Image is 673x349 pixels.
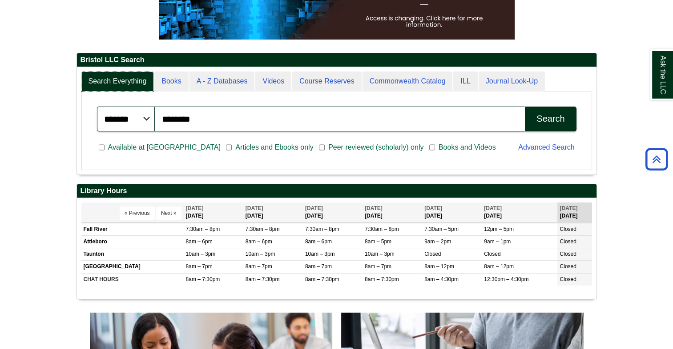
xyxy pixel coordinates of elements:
[365,238,391,245] span: 8am – 5pm
[303,202,363,222] th: [DATE]
[429,143,435,151] input: Books and Videos
[525,107,576,131] button: Search
[99,143,105,151] input: Available at [GEOGRAPHIC_DATA]
[557,202,592,222] th: [DATE]
[453,71,477,91] a: ILL
[305,238,332,245] span: 8am – 6pm
[484,238,511,245] span: 9am – 1pm
[184,202,243,222] th: [DATE]
[484,226,514,232] span: 12pm – 5pm
[186,238,213,245] span: 8am – 6pm
[424,205,442,211] span: [DATE]
[246,251,275,257] span: 10am – 3pm
[482,202,557,222] th: [DATE]
[560,276,576,282] span: Closed
[424,263,454,270] span: 8am – 12pm
[156,206,181,220] button: Next »
[518,143,574,151] a: Advanced Search
[560,251,576,257] span: Closed
[243,202,303,222] th: [DATE]
[186,251,216,257] span: 10am – 3pm
[424,226,459,232] span: 7:30am – 5pm
[319,143,325,151] input: Peer reviewed (scholarly) only
[365,251,395,257] span: 10am – 3pm
[363,71,453,91] a: Commonwealth Catalog
[642,153,671,165] a: Back to Top
[424,251,441,257] span: Closed
[81,248,184,261] td: Taunton
[246,238,272,245] span: 8am – 6pm
[424,238,451,245] span: 9am – 2pm
[105,142,224,153] span: Available at [GEOGRAPHIC_DATA]
[365,276,399,282] span: 8am – 7:30pm
[305,226,339,232] span: 7:30am – 8pm
[81,261,184,273] td: [GEOGRAPHIC_DATA]
[325,142,427,153] span: Peer reviewed (scholarly) only
[484,276,528,282] span: 12:30pm – 4:30pm
[560,205,577,211] span: [DATE]
[246,263,272,270] span: 8am – 7pm
[255,71,291,91] a: Videos
[484,205,502,211] span: [DATE]
[81,71,154,91] a: Search Everything
[154,71,188,91] a: Books
[365,205,383,211] span: [DATE]
[479,71,545,91] a: Journal Look-Up
[186,226,220,232] span: 7:30am – 8pm
[246,226,280,232] span: 7:30am – 8pm
[365,263,391,270] span: 8am – 7pm
[186,276,220,282] span: 8am – 7:30pm
[435,142,500,153] span: Books and Videos
[246,276,280,282] span: 8am – 7:30pm
[363,202,422,222] th: [DATE]
[305,251,335,257] span: 10am – 3pm
[81,236,184,248] td: Attleboro
[189,71,255,91] a: A - Z Databases
[232,142,317,153] span: Articles and Ebooks only
[186,205,204,211] span: [DATE]
[120,206,155,220] button: « Previous
[246,205,263,211] span: [DATE]
[305,205,323,211] span: [DATE]
[365,226,399,232] span: 7:30am – 8pm
[292,71,362,91] a: Course Reserves
[536,114,564,124] div: Search
[226,143,232,151] input: Articles and Ebooks only
[560,238,576,245] span: Closed
[81,223,184,235] td: Fall River
[424,276,459,282] span: 8am – 4:30pm
[81,273,184,286] td: CHAT HOURS
[305,263,332,270] span: 8am – 7pm
[484,263,514,270] span: 8am – 12pm
[484,251,500,257] span: Closed
[560,263,576,270] span: Closed
[77,184,596,198] h2: Library Hours
[560,226,576,232] span: Closed
[77,53,596,67] h2: Bristol LLC Search
[305,276,339,282] span: 8am – 7:30pm
[422,202,482,222] th: [DATE]
[186,263,213,270] span: 8am – 7pm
